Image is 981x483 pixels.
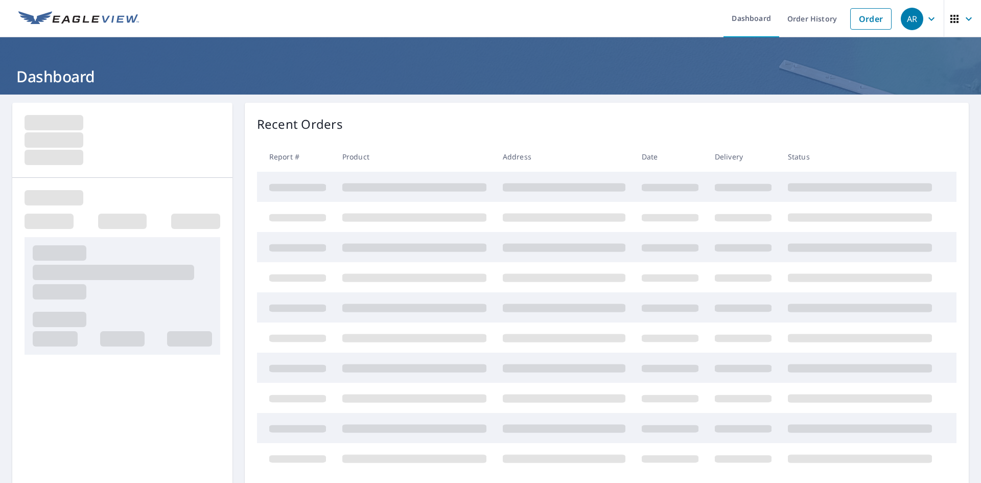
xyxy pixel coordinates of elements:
th: Product [334,142,495,172]
div: AR [901,8,923,30]
th: Date [634,142,707,172]
a: Order [850,8,892,30]
th: Report # [257,142,334,172]
h1: Dashboard [12,66,969,87]
th: Delivery [707,142,780,172]
img: EV Logo [18,11,139,27]
th: Address [495,142,634,172]
th: Status [780,142,940,172]
p: Recent Orders [257,115,343,133]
